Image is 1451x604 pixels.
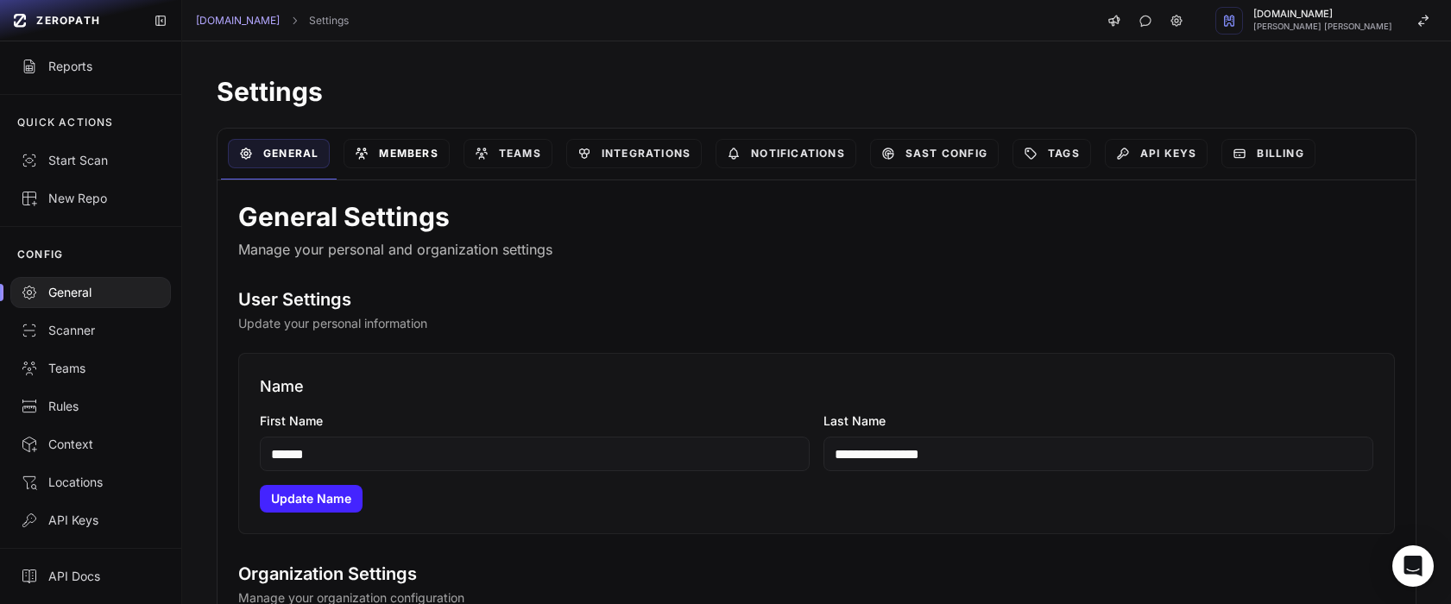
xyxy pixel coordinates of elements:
[36,14,100,28] span: ZEROPATH
[21,360,161,377] div: Teams
[7,7,140,35] a: ZEROPATH
[716,139,856,168] a: Notifications
[260,485,363,513] button: Update Name
[196,14,349,28] nav: breadcrumb
[1221,139,1315,168] a: Billing
[823,412,1373,430] label: Last Name
[21,58,161,75] div: Reports
[260,374,1373,399] h3: Name
[21,284,161,301] div: General
[288,15,300,27] svg: chevron right,
[217,76,1416,107] h1: Settings
[566,139,702,168] a: Integrations
[238,562,1395,586] h2: Organization Settings
[238,239,1395,260] p: Manage your personal and organization settings
[21,568,161,585] div: API Docs
[196,14,280,28] a: [DOMAIN_NAME]
[1013,139,1091,168] a: Tags
[17,248,63,261] p: CONFIG
[21,322,161,339] div: Scanner
[21,512,161,529] div: API Keys
[309,14,349,28] a: Settings
[21,474,161,491] div: Locations
[1105,139,1208,168] a: API Keys
[464,139,552,168] a: Teams
[1253,22,1392,31] span: [PERSON_NAME] [PERSON_NAME]
[21,436,161,453] div: Context
[260,412,810,430] label: First Name
[238,201,1395,232] h1: General Settings
[238,315,1395,332] p: Update your personal information
[344,139,449,168] a: Members
[1253,9,1392,19] span: [DOMAIN_NAME]
[21,398,161,415] div: Rules
[17,116,114,129] p: QUICK ACTIONS
[238,287,1395,311] h2: User Settings
[21,152,161,169] div: Start Scan
[228,139,330,168] a: General
[1392,545,1434,587] div: Open Intercom Messenger
[870,139,999,168] a: SAST Config
[21,190,161,207] div: New Repo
